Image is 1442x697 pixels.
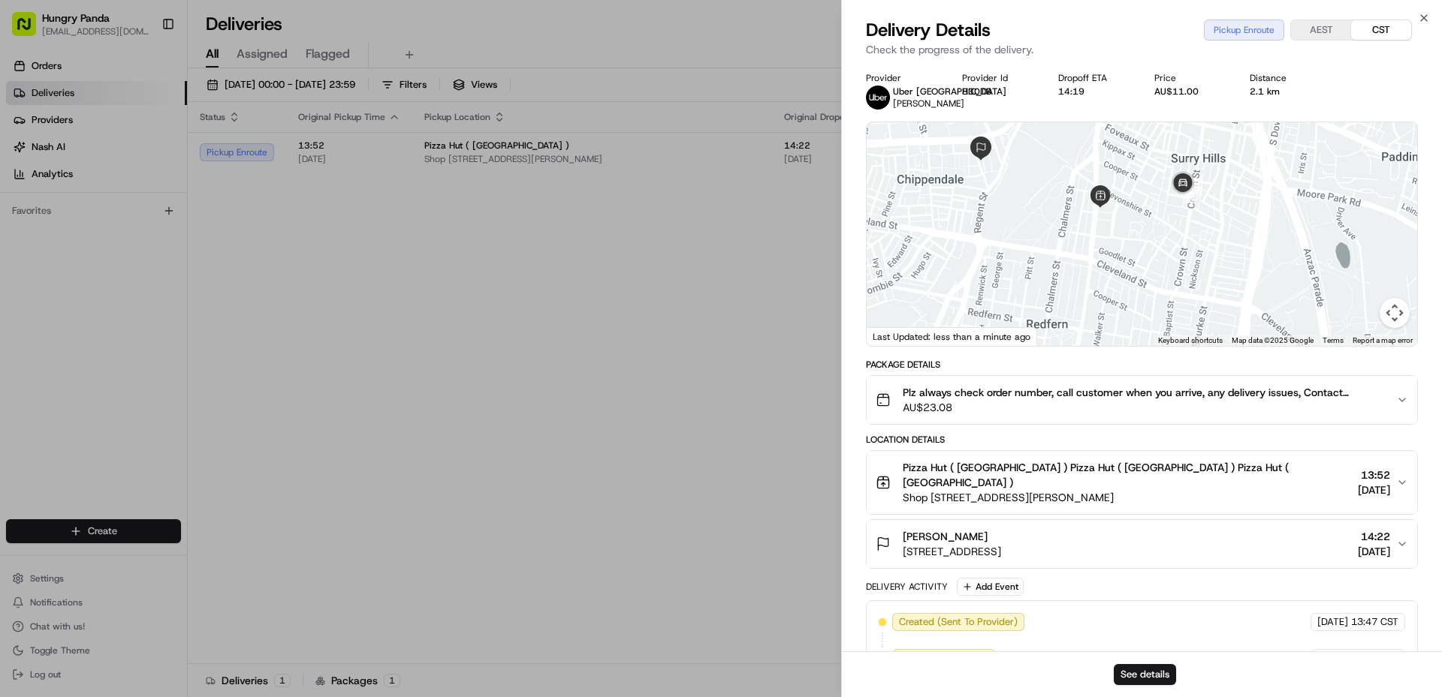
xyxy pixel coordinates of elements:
[903,544,1001,559] span: [STREET_ADDRESS]
[1183,182,1199,199] div: 4
[962,72,1034,84] div: Provider Id
[15,15,45,45] img: Nash
[893,98,964,110] span: [PERSON_NAME]
[149,372,182,383] span: Pylon
[68,158,207,170] div: We're available if you need us!
[867,327,1037,346] div: Last Updated: less than a minute ago
[47,233,122,245] span: [PERSON_NAME]
[1317,615,1348,629] span: [DATE]
[1380,298,1410,328] button: Map camera controls
[1058,72,1130,84] div: Dropoff ETA
[962,86,991,98] button: 830DB
[133,233,168,245] span: 8月19日
[1158,335,1223,346] button: Keyboard shortcuts
[903,460,1352,490] span: Pizza Hut ( [GEOGRAPHIC_DATA] ) Pizza Hut ( [GEOGRAPHIC_DATA] ) Pizza Hut ( [GEOGRAPHIC_DATA] )
[233,192,273,210] button: See all
[866,581,948,593] div: Delivery Activity
[50,273,55,285] span: •
[866,359,1418,371] div: Package Details
[870,326,920,346] img: Google
[866,434,1418,446] div: Location Details
[9,329,121,356] a: 📗Knowledge Base
[32,143,59,170] img: 4281594248423_2fcf9dad9f2a874258b8_72.png
[870,326,920,346] a: Open this area in Google Maps (opens a new window)
[1351,20,1411,40] button: CST
[1114,664,1176,685] button: See details
[39,97,248,113] input: Clear
[58,273,93,285] span: 8月15日
[1358,544,1390,559] span: [DATE]
[68,143,246,158] div: Start new chat
[1232,336,1314,344] span: Map data ©2025 Google
[1358,529,1390,544] span: 14:22
[866,86,890,110] img: uber-new-logo.jpeg
[899,615,1018,629] span: Created (Sent To Provider)
[893,86,1006,98] span: Uber [GEOGRAPHIC_DATA]
[1358,482,1390,497] span: [DATE]
[1291,20,1351,40] button: AEST
[866,42,1418,57] p: Check the progress of the delivery.
[15,60,273,84] p: Welcome 👋
[866,72,938,84] div: Provider
[30,233,42,245] img: 1736555255976-a54dd68f-1ca7-489b-9aae-adbdc363a1c4
[106,371,182,383] a: Powered byPylon
[125,233,130,245] span: •
[903,400,1384,415] span: AU$23.08
[121,329,247,356] a: 💻API Documentation
[1154,72,1226,84] div: Price
[30,335,115,350] span: Knowledge Base
[957,578,1024,596] button: Add Event
[867,451,1417,514] button: Pizza Hut ( [GEOGRAPHIC_DATA] ) Pizza Hut ( [GEOGRAPHIC_DATA] ) Pizza Hut ( [GEOGRAPHIC_DATA] )Sh...
[1250,72,1322,84] div: Distance
[903,529,988,544] span: [PERSON_NAME]
[1250,86,1322,98] div: 2.1 km
[1184,187,1201,203] div: 1
[1351,615,1398,629] span: 13:47 CST
[903,490,1352,505] span: Shop [STREET_ADDRESS][PERSON_NAME]
[867,376,1417,424] button: Plz always check order number, call customer when you arrive, any delivery issues, Contact WhatsA...
[1323,336,1344,344] a: Terms (opens in new tab)
[866,18,991,42] span: Delivery Details
[15,143,42,170] img: 1736555255976-a54dd68f-1ca7-489b-9aae-adbdc363a1c4
[1353,336,1413,344] a: Report a map error
[127,337,139,349] div: 💻
[903,385,1384,400] span: Plz always check order number, call customer when you arrive, any delivery issues, Contact WhatsA...
[1058,86,1130,98] div: 14:19
[1358,467,1390,482] span: 13:52
[867,520,1417,568] button: [PERSON_NAME][STREET_ADDRESS]14:22[DATE]
[15,337,27,349] div: 📗
[15,195,101,207] div: Past conversations
[142,335,241,350] span: API Documentation
[1154,86,1226,98] div: AU$11.00
[255,148,273,166] button: Start new chat
[15,218,39,242] img: Bea Lacdao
